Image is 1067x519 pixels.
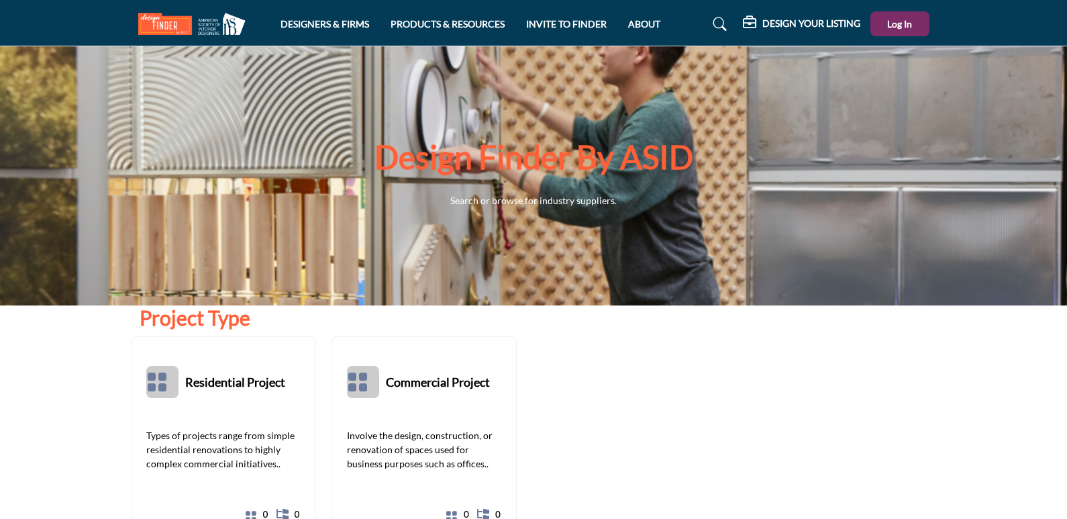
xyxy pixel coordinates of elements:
img: Site Logo [138,13,252,35]
a: DESIGNERS & FIRMS [281,18,369,30]
a: Search [700,13,735,35]
button: Log In [870,11,929,36]
span: Search or browse for industry suppliers. [450,195,617,206]
div: DESIGN YOUR LISTING [743,16,860,32]
a: Residential Project [185,352,285,412]
a: INVITE TO FINDER [526,18,607,30]
a: Project Type [140,305,250,330]
a: Involve the design, construction, or renovation of spaces used for business purposes such as offi... [347,428,501,471]
a: Types of projects range from simple residential renovations to highly complex commercial initiati... [146,428,301,471]
h5: DESIGN YOUR LISTING [762,17,860,30]
a: ABOUT [628,18,660,30]
a: Commercial Project [386,352,490,412]
span: Log In [887,18,912,30]
h1: Design Finder by ASID [374,136,693,178]
a: PRODUCTS & RESOURCES [391,18,505,30]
